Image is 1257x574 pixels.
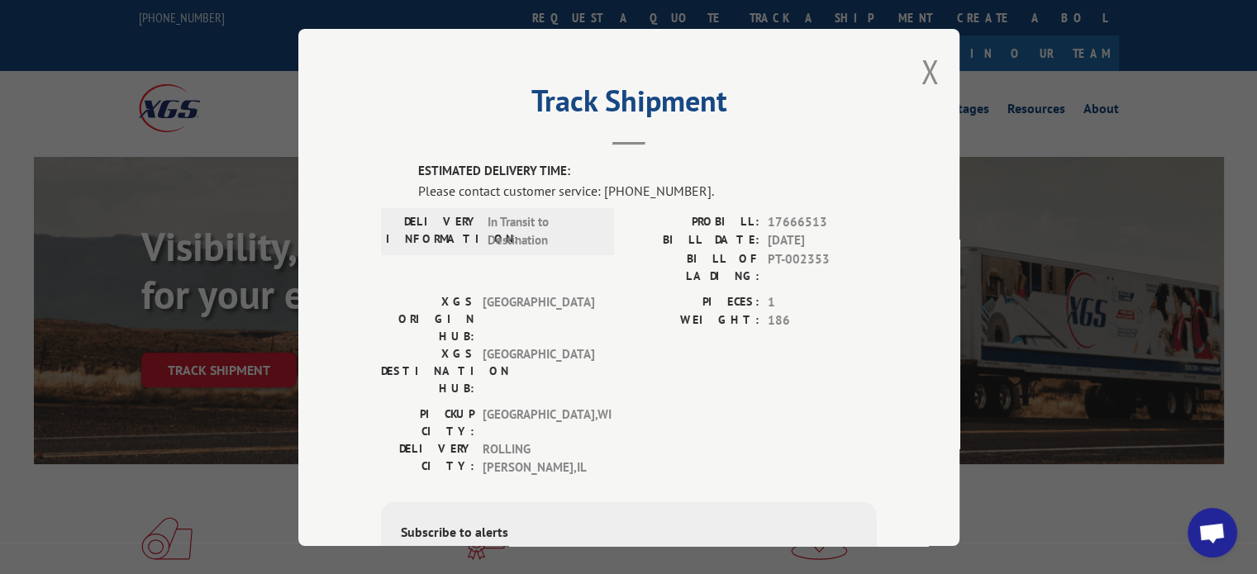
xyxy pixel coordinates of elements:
span: In Transit to Destination [488,212,599,249]
label: PIECES: [629,292,759,311]
div: Please contact customer service: [PHONE_NUMBER]. [418,180,877,200]
span: 17666513 [768,212,877,231]
label: PROBILL: [629,212,759,231]
label: XGS DESTINATION HUB: [381,344,474,396]
span: [GEOGRAPHIC_DATA] , WI [483,405,594,439]
div: Open chat [1188,508,1237,557]
button: Close modal [921,50,939,93]
label: BILL OF LADING: [629,249,759,284]
div: Subscribe to alerts [401,521,857,545]
span: 1 [768,292,877,311]
label: PICKUP CITY: [381,405,474,439]
span: 186 [768,311,877,330]
label: DELIVERY INFORMATION: [386,212,479,249]
label: BILL DATE: [629,231,759,250]
span: [GEOGRAPHIC_DATA] [483,292,594,344]
span: ROLLING [PERSON_NAME] , IL [483,439,594,477]
label: ESTIMATED DELIVERY TIME: [418,162,877,181]
h2: Track Shipment [381,89,877,121]
label: XGS ORIGIN HUB: [381,292,474,344]
label: WEIGHT: [629,311,759,330]
span: PT-002353 [768,249,877,284]
span: [GEOGRAPHIC_DATA] [483,344,594,396]
span: [DATE] [768,231,877,250]
label: DELIVERY CITY: [381,439,474,477]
